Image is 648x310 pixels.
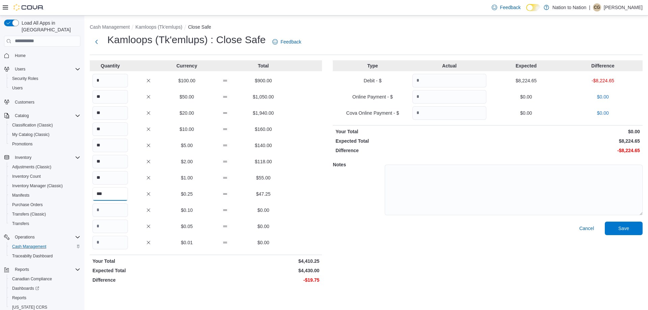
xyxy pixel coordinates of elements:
[12,286,39,291] span: Dashboards
[7,181,83,191] button: Inventory Manager (Classic)
[169,126,205,133] p: $10.00
[92,122,128,136] input: Quantity
[7,209,83,219] button: Transfers (Classic)
[9,243,49,251] a: Cash Management
[1,64,83,74] button: Users
[7,139,83,149] button: Promotions
[246,239,281,246] p: $0.00
[335,128,486,135] p: Your Total
[12,97,80,106] span: Customers
[7,162,83,172] button: Adjustments (Classic)
[92,267,205,274] p: Expected Total
[280,38,301,45] span: Feedback
[7,172,83,181] button: Inventory Count
[335,110,409,116] p: Cova Online Payment - $
[169,174,205,181] p: $1.00
[12,153,80,162] span: Inventory
[7,74,83,83] button: Security Roles
[246,158,281,165] p: $118.00
[335,77,409,84] p: Debit - $
[335,93,409,100] p: Online Payment - $
[246,142,281,149] p: $140.00
[9,131,80,139] span: My Catalog (Classic)
[489,147,640,154] p: -$8,224.65
[169,158,205,165] p: $2.00
[13,4,44,11] img: Cova
[9,220,80,228] span: Transfers
[500,4,520,11] span: Feedback
[246,223,281,230] p: $0.00
[246,110,281,116] p: $1,940.00
[15,234,35,240] span: Operations
[1,153,83,162] button: Inventory
[169,93,205,100] p: $50.00
[169,239,205,246] p: $0.01
[207,277,319,283] p: -$19.75
[9,275,55,283] a: Canadian Compliance
[92,155,128,168] input: Quantity
[9,275,80,283] span: Canadian Compliance
[169,77,205,84] p: $100.00
[7,242,83,251] button: Cash Management
[12,132,50,137] span: My Catalog (Classic)
[15,66,25,72] span: Users
[1,97,83,107] button: Customers
[618,225,629,232] span: Save
[12,265,32,274] button: Reports
[92,220,128,233] input: Quantity
[12,233,80,241] span: Operations
[92,277,205,283] p: Difference
[552,3,586,11] p: Nation to Nation
[92,106,128,120] input: Quantity
[9,210,49,218] a: Transfers (Classic)
[92,236,128,249] input: Quantity
[9,220,32,228] a: Transfers
[7,274,83,284] button: Canadian Compliance
[9,172,44,180] a: Inventory Count
[246,62,281,69] p: Total
[489,110,563,116] p: $0.00
[9,191,80,199] span: Manifests
[594,3,600,11] span: CG
[489,62,563,69] p: Expected
[12,265,80,274] span: Reports
[169,191,205,197] p: $0.25
[169,110,205,116] p: $20.00
[9,172,80,180] span: Inventory Count
[335,62,409,69] p: Type
[9,131,52,139] a: My Catalog (Classic)
[12,51,80,60] span: Home
[90,24,643,32] nav: An example of EuiBreadcrumbs
[9,294,29,302] a: Reports
[270,35,304,49] a: Feedback
[169,223,205,230] p: $0.05
[12,295,26,301] span: Reports
[576,222,597,235] button: Cancel
[9,201,46,209] a: Purchase Orders
[9,75,80,83] span: Security Roles
[12,65,28,73] button: Users
[9,140,80,148] span: Promotions
[12,193,29,198] span: Manifests
[19,20,80,33] span: Load All Apps in [GEOGRAPHIC_DATA]
[7,191,83,200] button: Manifests
[246,126,281,133] p: $160.00
[169,207,205,214] p: $0.10
[90,24,130,30] button: Cash Management
[92,203,128,217] input: Quantity
[579,225,594,232] span: Cancel
[9,163,54,171] a: Adjustments (Classic)
[12,65,80,73] span: Users
[7,83,83,93] button: Users
[589,3,590,11] p: |
[92,258,205,264] p: Your Total
[15,267,29,272] span: Reports
[9,84,25,92] a: Users
[12,244,46,249] span: Cash Management
[12,305,47,310] span: [US_STATE] CCRS
[246,207,281,214] p: $0.00
[246,191,281,197] p: $47.25
[566,93,640,100] p: $0.00
[12,98,37,106] a: Customers
[15,53,26,58] span: Home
